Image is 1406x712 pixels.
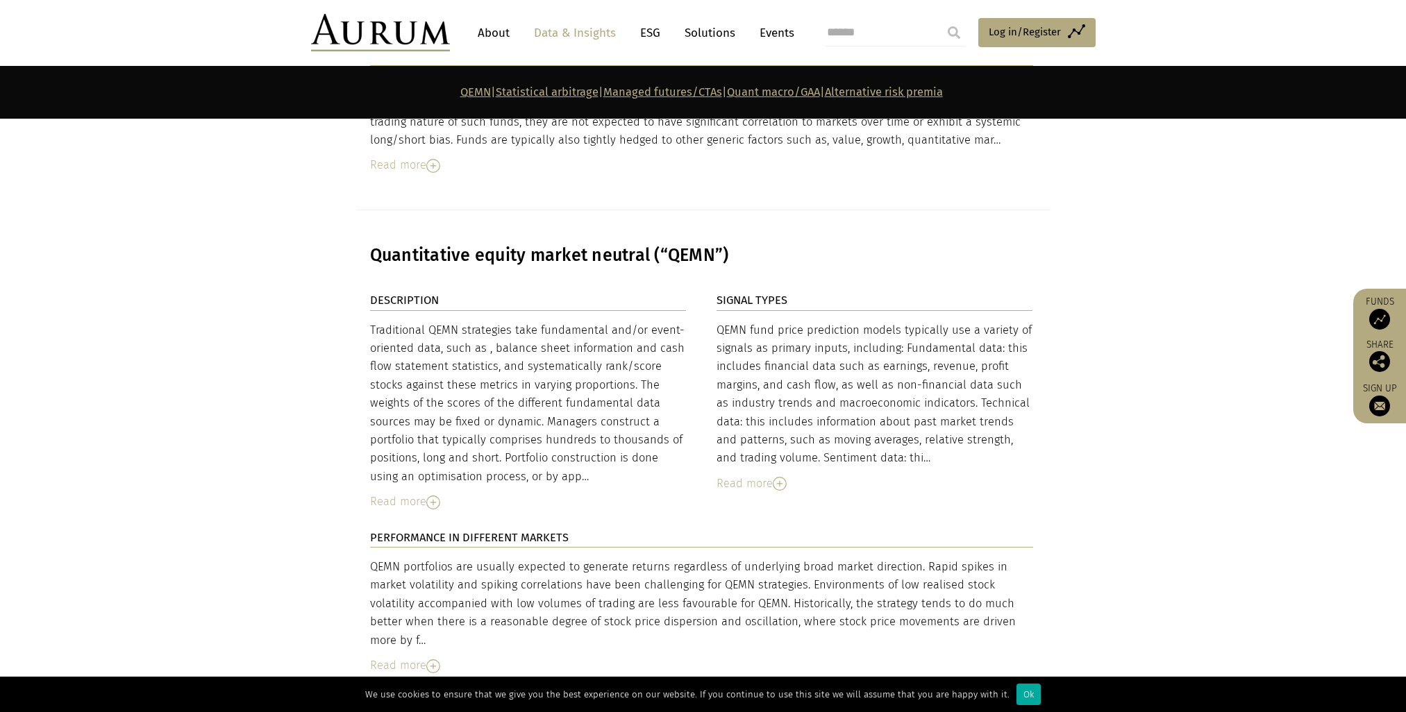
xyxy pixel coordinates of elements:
img: Aurum [311,14,450,51]
img: Read More [426,659,440,673]
a: Statistical arbitrage [496,85,599,99]
a: Log in/Register [978,18,1096,47]
a: Managed futures/CTAs [603,85,722,99]
img: Read More [426,159,440,173]
a: QEMN [460,85,491,99]
div: Traditional QEMN strategies take fundamental and/or event-oriented data, such as , balance sheet ... [370,321,687,486]
a: Events [753,20,794,46]
strong: SIGNAL TYPES [717,294,787,307]
a: Data & Insights [527,20,623,46]
img: Read More [773,477,787,491]
strong: DESCRIPTION [370,294,439,307]
div: Read more [370,493,687,511]
a: Quant macro/GAA [727,85,820,99]
img: Read More [426,495,440,509]
span: Log in/Register [989,24,1061,40]
img: Access Funds [1369,309,1390,330]
a: Alternative risk premia [825,85,943,99]
strong: | | | | [460,85,943,99]
input: Submit [940,19,968,46]
div: Read more [370,656,1033,675]
strong: PERFORMANCE IN DIFFERENT MARKETS [370,531,569,544]
div: Ok [1016,684,1041,705]
a: ESG [633,20,667,46]
div: Share [1360,340,1399,372]
div: QEMN fund price prediction models typically use a variety of signals as primary inputs, including... [717,321,1033,468]
a: Sign up [1360,382,1399,416]
h3: Quantitative equity market neutral (“QEMN”) [370,245,1033,266]
div: Read more [717,475,1033,493]
img: Sign up to our newsletter [1369,396,1390,416]
a: Funds [1360,296,1399,330]
a: Solutions [678,20,742,46]
img: Share this post [1369,351,1390,372]
div: QEMN portfolios are usually expected to generate returns regardless of underlying broad market di... [370,558,1033,650]
a: About [471,20,517,46]
div: Read more [370,156,1033,174]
